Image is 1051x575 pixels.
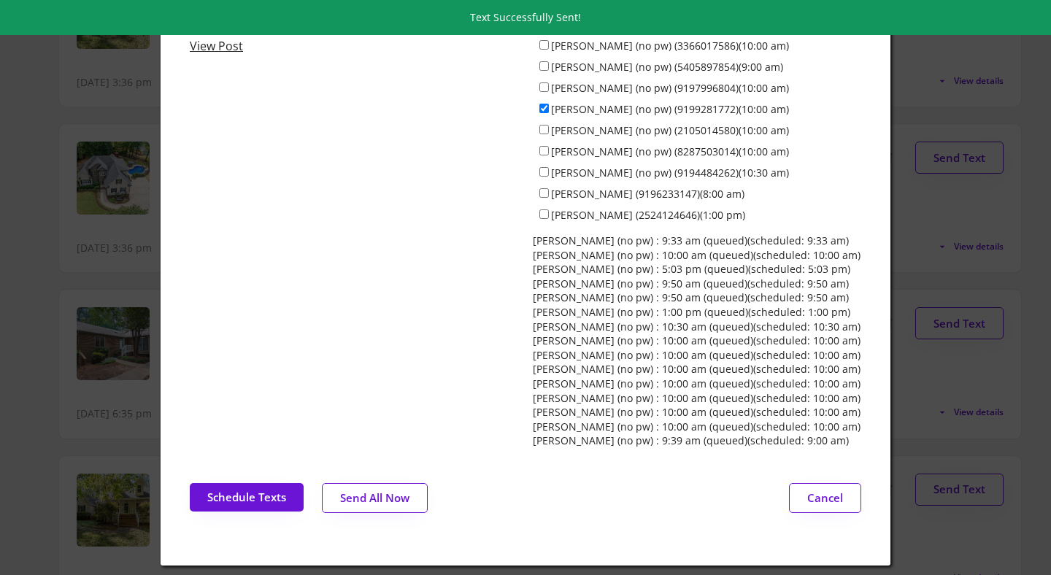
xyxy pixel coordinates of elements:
[533,405,861,420] div: [PERSON_NAME] (no pw) : 10:00 am (queued)(scheduled: 10:00 am)
[533,277,849,291] div: [PERSON_NAME] (no pw) : 9:50 am (queued)(scheduled: 9:50 am)
[551,60,783,74] label: [PERSON_NAME] (no pw) (5405897854)(9:00 am)
[551,144,789,158] label: [PERSON_NAME] (no pw) (8287503014)(10:00 am)
[533,262,850,277] div: [PERSON_NAME] (no pw) : 5:03 pm (queued)(scheduled: 5:03 pm)
[190,38,243,54] a: View Post
[533,348,861,363] div: [PERSON_NAME] (no pw) : 10:00 am (queued)(scheduled: 10:00 am)
[533,433,849,448] div: [PERSON_NAME] (no pw) : 9:39 am (queued)(scheduled: 9:00 am)
[533,248,861,263] div: [PERSON_NAME] (no pw) : 10:00 am (queued)(scheduled: 10:00 am)
[551,166,789,180] label: [PERSON_NAME] (no pw) (9194484262)(10:30 am)
[533,320,861,334] div: [PERSON_NAME] (no pw) : 10:30 am (queued)(scheduled: 10:30 am)
[533,234,849,248] div: [PERSON_NAME] (no pw) : 9:33 am (queued)(scheduled: 9:33 am)
[551,81,789,95] label: [PERSON_NAME] (no pw) (9197996804)(10:00 am)
[551,187,744,201] label: [PERSON_NAME] (9196233147)(8:00 am)
[533,420,861,434] div: [PERSON_NAME] (no pw) : 10:00 am (queued)(scheduled: 10:00 am)
[551,208,745,222] label: [PERSON_NAME] (2524124646)(1:00 pm)
[322,483,428,513] button: Send All Now
[551,123,789,137] label: [PERSON_NAME] (no pw) (2105014580)(10:00 am)
[533,333,861,348] div: [PERSON_NAME] (no pw) : 10:00 am (queued)(scheduled: 10:00 am)
[190,483,304,512] button: Schedule Texts
[789,483,861,513] button: Cancel
[533,391,861,406] div: [PERSON_NAME] (no pw) : 10:00 am (queued)(scheduled: 10:00 am)
[551,39,789,53] label: [PERSON_NAME] (no pw) (3366017586)(10:00 am)
[551,102,789,116] label: [PERSON_NAME] (no pw) (9199281772)(10:00 am)
[533,305,850,320] div: [PERSON_NAME] (no pw) : 1:00 pm (queued)(scheduled: 1:00 pm)
[533,362,861,377] div: [PERSON_NAME] (no pw) : 10:00 am (queued)(scheduled: 10:00 am)
[533,377,861,391] div: [PERSON_NAME] (no pw) : 10:00 am (queued)(scheduled: 10:00 am)
[533,290,849,305] div: [PERSON_NAME] (no pw) : 9:50 am (queued)(scheduled: 9:50 am)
